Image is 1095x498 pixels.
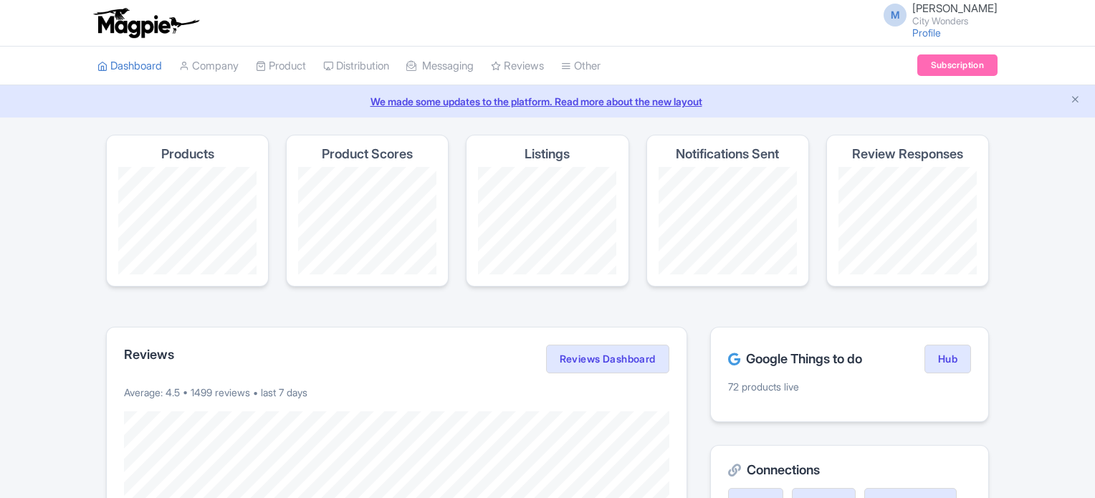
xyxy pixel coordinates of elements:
[924,345,971,373] a: Hub
[561,47,601,86] a: Other
[179,47,239,86] a: Company
[9,94,1086,109] a: We made some updates to the platform. Read more about the new layout
[676,147,779,161] h4: Notifications Sent
[917,54,998,76] a: Subscription
[884,4,907,27] span: M
[256,47,306,86] a: Product
[323,47,389,86] a: Distribution
[875,3,998,26] a: M [PERSON_NAME] City Wonders
[912,1,998,15] span: [PERSON_NAME]
[124,348,174,362] h2: Reviews
[912,16,998,26] small: City Wonders
[912,27,941,39] a: Profile
[124,385,669,400] p: Average: 4.5 • 1499 reviews • last 7 days
[491,47,544,86] a: Reviews
[852,147,963,161] h4: Review Responses
[728,379,971,394] p: 72 products live
[728,463,971,477] h2: Connections
[525,147,570,161] h4: Listings
[728,352,862,366] h2: Google Things to do
[406,47,474,86] a: Messaging
[322,147,413,161] h4: Product Scores
[90,7,201,39] img: logo-ab69f6fb50320c5b225c76a69d11143b.png
[546,345,669,373] a: Reviews Dashboard
[1070,92,1081,109] button: Close announcement
[161,147,214,161] h4: Products
[97,47,162,86] a: Dashboard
